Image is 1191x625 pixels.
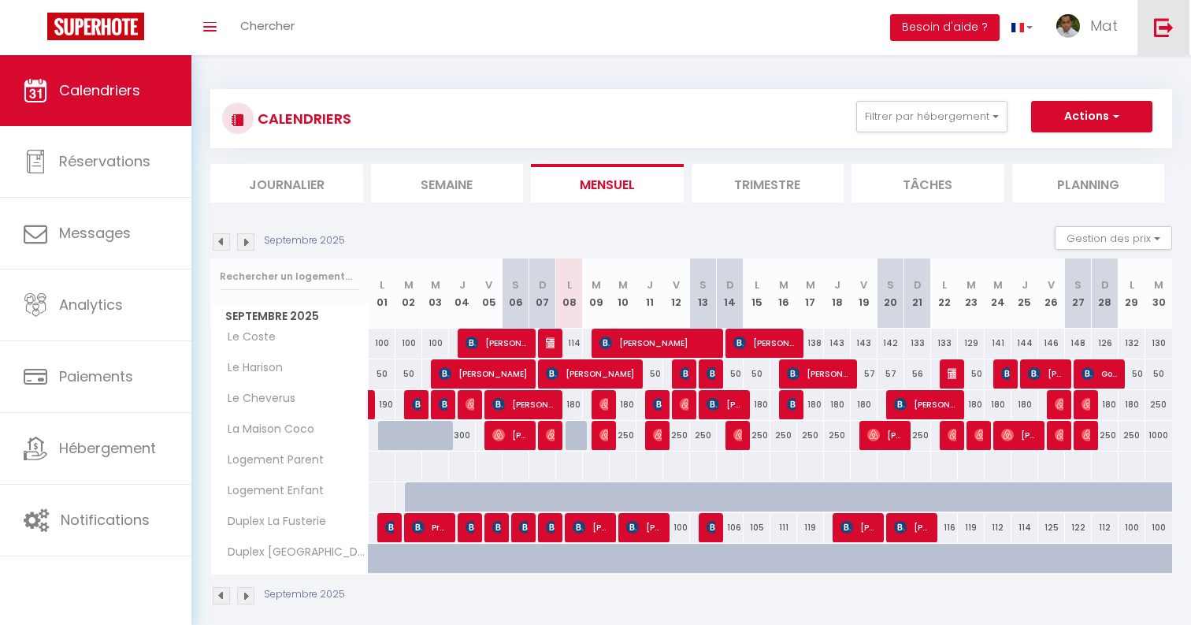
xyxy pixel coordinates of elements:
span: [PERSON_NAME] [1028,359,1063,389]
div: 250 [797,421,824,450]
div: 112 [1092,513,1119,542]
abbr: M [618,277,628,292]
img: ... [1056,14,1080,38]
div: 100 [1119,513,1145,542]
th: 16 [770,259,797,329]
div: 112 [985,513,1011,542]
div: 100 [422,329,449,358]
th: 01 [369,259,395,329]
div: 143 [824,329,851,358]
img: logout [1154,17,1174,37]
div: 132 [1119,329,1145,358]
div: 250 [824,421,851,450]
span: Moulirath Yos [1082,389,1090,419]
span: [PERSON_NAME] [466,389,474,419]
div: 50 [958,359,985,389]
span: [PERSON_NAME] [974,420,983,450]
li: Tâches [852,164,1004,203]
div: 180 [556,390,583,419]
th: 09 [583,259,610,329]
div: 114 [556,329,583,358]
span: [PERSON_NAME] [PERSON_NAME] [466,328,528,358]
span: [PERSON_NAME] [439,389,447,419]
div: 111 [770,513,797,542]
abbr: V [1048,277,1055,292]
span: [PERSON_NAME] [519,512,528,542]
span: [PERSON_NAME] [948,359,956,389]
div: 250 [1145,390,1172,419]
th: 25 [1011,259,1038,329]
th: 24 [985,259,1011,329]
span: [PERSON_NAME] [412,389,421,419]
span: [PERSON_NAME] [1082,420,1090,450]
div: 126 [1092,329,1119,358]
th: 14 [717,259,744,329]
span: [PERSON_NAME] [546,420,555,450]
div: 119 [797,513,824,542]
abbr: J [647,277,653,292]
div: 250 [663,421,690,450]
div: 138 [797,329,824,358]
abbr: L [380,277,384,292]
abbr: M [431,277,440,292]
div: 142 [877,329,904,358]
button: Filtrer par hébergement [856,101,1007,132]
div: 50 [395,359,422,389]
span: [PERSON_NAME] [707,389,742,419]
div: 50 [1119,359,1145,389]
div: 250 [1092,421,1119,450]
span: [PERSON_NAME] [1055,389,1063,419]
abbr: L [755,277,759,292]
span: Logement Enfant [213,482,328,500]
div: 50 [636,359,663,389]
span: [PERSON_NAME] [599,389,608,419]
abbr: J [834,277,840,292]
abbr: L [567,277,572,292]
span: [PERSON_NAME] [948,420,956,450]
div: 122 [1065,513,1092,542]
div: 50 [717,359,744,389]
span: [PERSON_NAME] [439,359,528,389]
abbr: M [404,277,414,292]
span: [PERSON_NAME] [599,420,608,450]
th: 04 [449,259,476,329]
abbr: S [887,277,894,292]
div: 50 [1145,359,1172,389]
abbr: D [1101,277,1109,292]
span: Paiements [59,366,133,386]
span: [PERSON_NAME] [1055,420,1063,450]
th: 21 [904,259,931,329]
div: 130 [1145,329,1172,358]
button: Gestion des prix [1055,226,1172,250]
th: 17 [797,259,824,329]
span: [PERSON_NAME] [546,512,555,542]
div: 116 [931,513,958,542]
div: 143 [851,329,877,358]
abbr: D [914,277,922,292]
div: 1000 [1145,421,1172,450]
abbr: S [699,277,707,292]
th: 08 [556,259,583,329]
th: 05 [476,259,503,329]
abbr: L [1130,277,1134,292]
div: 56 [904,359,931,389]
span: Septembre 2025 [211,305,368,328]
div: 133 [904,329,931,358]
th: 28 [1092,259,1119,329]
div: 105 [744,513,770,542]
div: 180 [824,390,851,419]
span: Duplex La Fusterie [213,513,330,530]
li: Trimestre [692,164,844,203]
div: 57 [877,359,904,389]
span: [PERSON_NAME] [787,389,796,419]
span: [PERSON_NAME] [680,359,688,389]
th: 26 [1038,259,1065,329]
div: 100 [395,329,422,358]
img: Super Booking [47,13,144,40]
li: Semaine [371,164,524,203]
span: [PERSON_NAME] [492,420,528,450]
li: Planning [1012,164,1165,203]
span: [PERSON_NAME] [546,328,555,358]
p: Septembre 2025 [264,587,345,602]
th: 12 [663,259,690,329]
